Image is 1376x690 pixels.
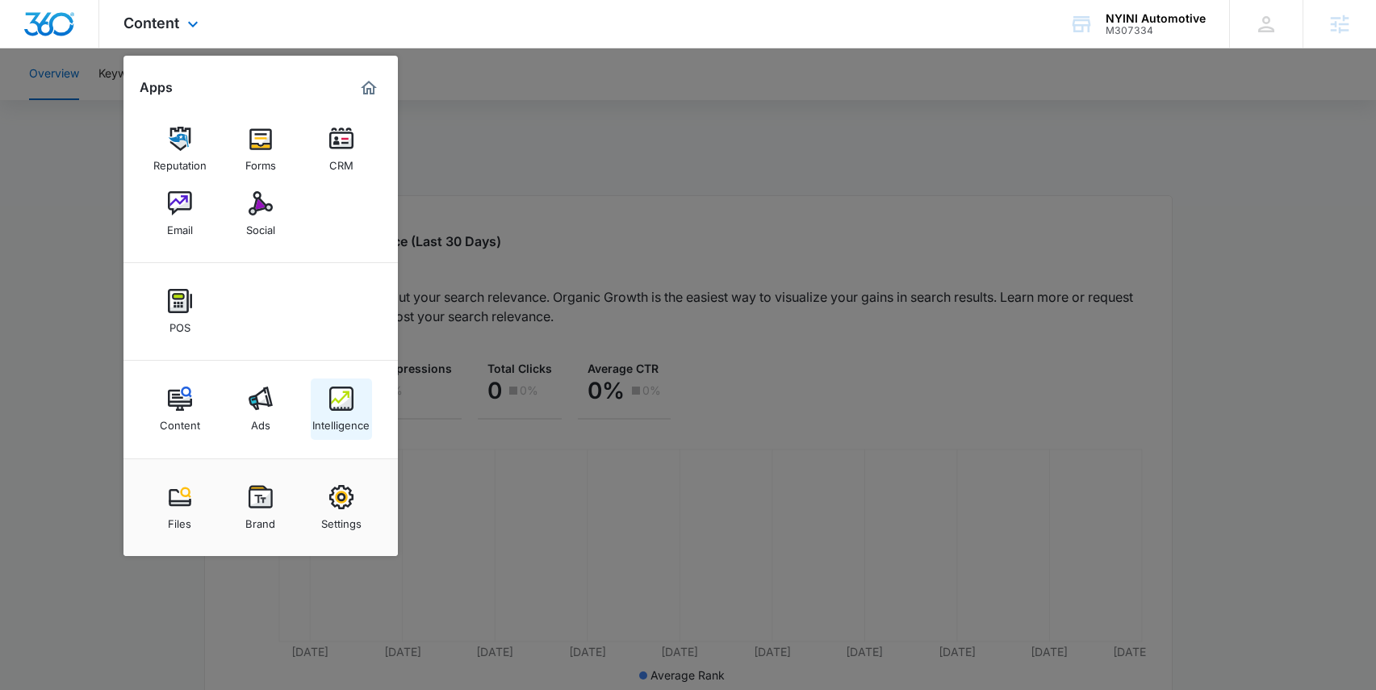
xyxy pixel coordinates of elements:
h2: Apps [140,80,173,95]
a: CRM [311,119,372,180]
div: Brand [245,509,275,530]
a: Reputation [149,119,211,180]
div: Social [246,215,275,236]
span: Content [123,15,179,31]
div: Settings [321,509,362,530]
div: Forms [245,151,276,172]
div: Ads [251,411,270,432]
a: Marketing 360® Dashboard [356,75,382,101]
div: Files [168,509,191,530]
div: CRM [329,151,353,172]
a: Brand [230,477,291,538]
a: Intelligence [311,378,372,440]
a: Email [149,183,211,245]
div: Reputation [153,151,207,172]
a: Social [230,183,291,245]
div: account id [1106,25,1206,36]
a: Files [149,477,211,538]
a: Content [149,378,211,440]
div: Intelligence [312,411,370,432]
div: Email [167,215,193,236]
a: Forms [230,119,291,180]
a: Settings [311,477,372,538]
a: POS [149,281,211,342]
div: POS [169,313,190,334]
a: Ads [230,378,291,440]
div: account name [1106,12,1206,25]
div: Content [160,411,200,432]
